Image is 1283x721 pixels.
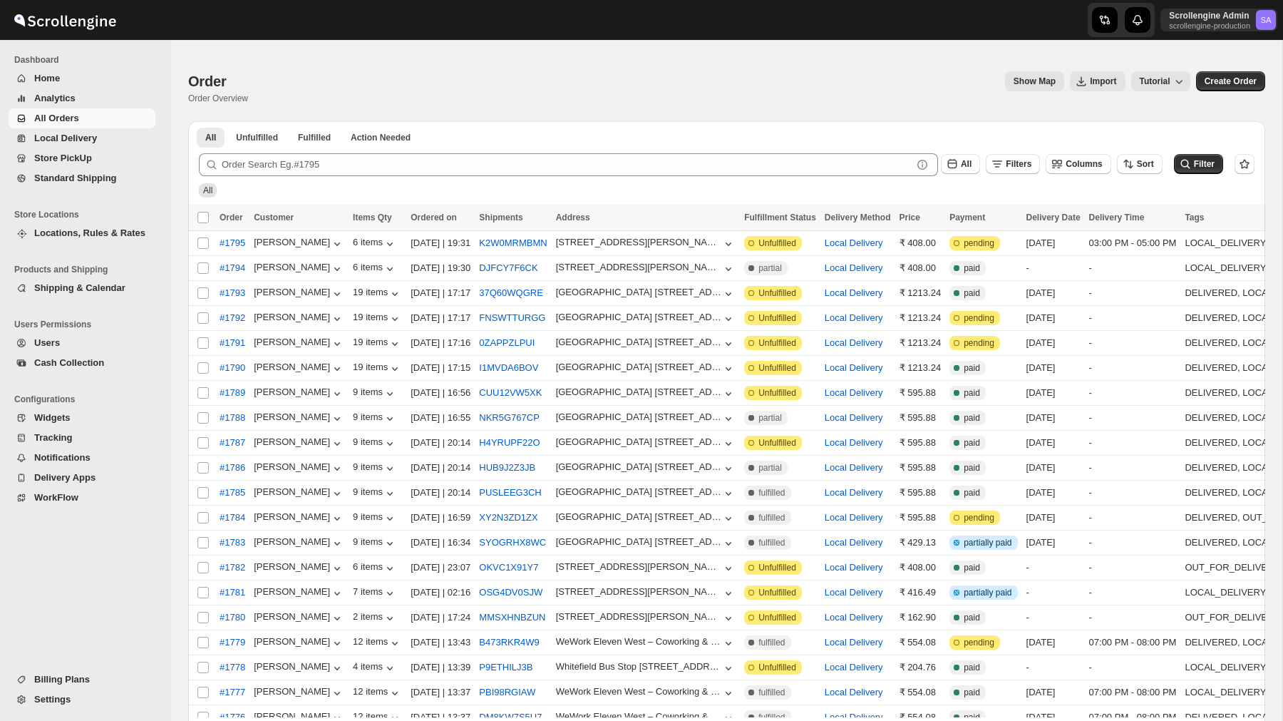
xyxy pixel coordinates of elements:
button: [GEOGRAPHIC_DATA] [STREET_ADDRESS] [556,461,736,476]
div: 19 items [353,287,402,301]
span: Ordered on [411,213,457,223]
span: Local Delivery [34,133,97,143]
div: WeWork Eleven West – Coworking & Office Space in [GEOGRAPHIC_DATA], [GEOGRAPHIC_DATA] Baner Gaon ... [556,686,722,697]
div: WeWork Eleven West – Coworking & Office Space in [GEOGRAPHIC_DATA], [GEOGRAPHIC_DATA] Baner Gaon ... [556,636,722,647]
div: [PERSON_NAME] [254,586,344,600]
span: Shipping & Calendar [34,282,125,293]
div: [PERSON_NAME] [254,312,344,326]
button: Widgets [9,408,155,428]
p: Scrollengine Admin [1169,10,1250,21]
div: [DATE] | 19:30 [411,261,470,275]
span: #1786 [220,461,245,475]
button: Local Delivery [825,287,883,298]
button: #1784 [211,506,254,529]
div: [GEOGRAPHIC_DATA] [STREET_ADDRESS] [556,362,722,372]
button: Local Delivery [825,412,883,423]
button: H4YRUPF22O [479,437,540,448]
button: Local Delivery [825,462,883,473]
button: [PERSON_NAME] [254,237,344,251]
span: Analytics [34,93,76,103]
button: 7 items [353,586,397,600]
span: All [205,132,216,143]
button: #1781 [211,581,254,604]
span: Customer [254,213,294,223]
span: Fulfilled [298,132,331,143]
button: Notifications [9,448,155,468]
button: Billing Plans [9,670,155,690]
button: [PERSON_NAME] [254,661,344,675]
div: [DATE] | 19:31 [411,236,470,250]
span: Payment [949,213,985,223]
span: #1787 [220,436,245,450]
button: 9 items [353,436,397,451]
span: Sort [1137,159,1154,169]
button: [PERSON_NAME] [254,337,344,351]
span: #1791 [220,336,245,350]
span: Delivery Time [1089,213,1145,223]
div: [GEOGRAPHIC_DATA] [STREET_ADDRESS] [556,312,722,322]
button: 19 items [353,312,402,326]
button: #1780 [211,606,254,629]
button: #1792 [211,307,254,329]
span: Products and Shipping [14,264,161,275]
button: 4 items [353,661,397,675]
span: Import [1090,76,1116,87]
button: 19 items [353,337,402,351]
div: - [1089,261,1177,275]
button: #1793 [211,282,254,305]
div: [GEOGRAPHIC_DATA] [STREET_ADDRESS] [556,337,722,347]
button: [STREET_ADDRESS][PERSON_NAME], [556,586,736,600]
button: Local Delivery [825,612,883,623]
span: Action Needed [351,132,411,143]
button: FNSWTTURGG [479,312,545,323]
button: [PERSON_NAME] [254,511,344,526]
div: [GEOGRAPHIC_DATA] [STREET_ADDRESS] [556,387,722,397]
span: #1778 [220,660,245,675]
button: [PERSON_NAME] [254,611,344,625]
button: 9 items [353,536,397,551]
div: [PERSON_NAME] [254,387,344,401]
button: [PERSON_NAME] [254,486,344,501]
span: Notifications [34,452,91,463]
button: [GEOGRAPHIC_DATA] [STREET_ADDRESS] [556,436,736,451]
div: 9 items [353,411,397,426]
div: 6 items [353,561,397,576]
button: 9 items [353,461,397,476]
button: Tutorial [1131,71,1190,91]
button: Fulfilled [289,128,339,148]
span: Tags [1185,213,1204,223]
button: Local Delivery [825,337,883,348]
span: Price [900,213,920,223]
button: [PERSON_NAME] [254,362,344,376]
span: partial [758,262,782,274]
button: Home [9,68,155,88]
span: #1792 [220,311,245,325]
button: 19 items [353,362,402,376]
span: Unfulfilled [236,132,278,143]
span: Create Order [1205,76,1257,87]
div: [PERSON_NAME] [254,686,344,700]
button: 2 items [353,611,397,625]
span: #1780 [220,610,245,625]
div: [DATE] | 17:17 [411,286,470,300]
button: 9 items [353,486,397,501]
button: 6 items [353,262,397,276]
div: [GEOGRAPHIC_DATA] [STREET_ADDRESS] [556,287,722,297]
span: Order [188,73,226,89]
div: [PERSON_NAME] [254,287,344,301]
span: #1788 [220,411,245,425]
button: All [941,154,980,174]
span: #1785 [220,486,245,500]
button: [STREET_ADDRESS][PERSON_NAME], [556,561,736,576]
button: #1785 [211,481,254,504]
div: [PERSON_NAME] [254,461,344,476]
